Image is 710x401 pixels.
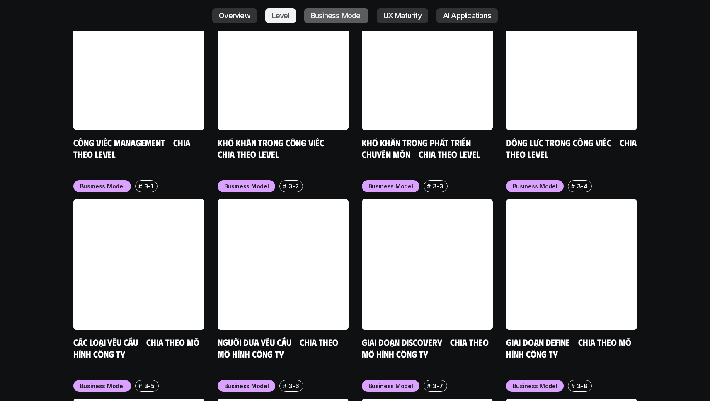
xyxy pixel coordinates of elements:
[138,383,142,389] h6: #
[571,383,575,389] h6: #
[283,383,286,389] h6: #
[73,336,201,359] a: Các loại yêu cầu - Chia theo mô hình công ty
[283,183,286,189] h6: #
[571,183,575,189] h6: #
[224,182,269,191] p: Business Model
[362,137,480,159] a: Khó khăn trong phát triển chuyên môn - Chia theo level
[138,183,142,189] h6: #
[224,382,269,390] p: Business Model
[362,336,491,359] a: Giai đoạn Discovery - Chia theo mô hình công ty
[144,182,153,191] p: 3-1
[73,137,192,159] a: Công việc Management - Chia theo level
[506,336,633,359] a: Giai đoạn Define - Chia theo mô hình công ty
[368,182,413,191] p: Business Model
[577,182,588,191] p: 3-4
[80,182,125,191] p: Business Model
[368,382,413,390] p: Business Model
[433,382,443,390] p: 3-7
[427,183,431,189] h6: #
[218,336,340,359] a: Người đưa yêu cầu - Chia theo mô hình công ty
[288,382,299,390] p: 3-6
[506,137,639,159] a: Động lực trong công việc - Chia theo Level
[513,382,557,390] p: Business Model
[433,182,443,191] p: 3-3
[80,382,125,390] p: Business Model
[218,137,332,159] a: Khó khăn trong công việc - Chia theo Level
[288,182,299,191] p: 3-2
[144,382,155,390] p: 3-5
[212,8,257,23] a: Overview
[577,382,588,390] p: 3-8
[513,182,557,191] p: Business Model
[427,383,431,389] h6: #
